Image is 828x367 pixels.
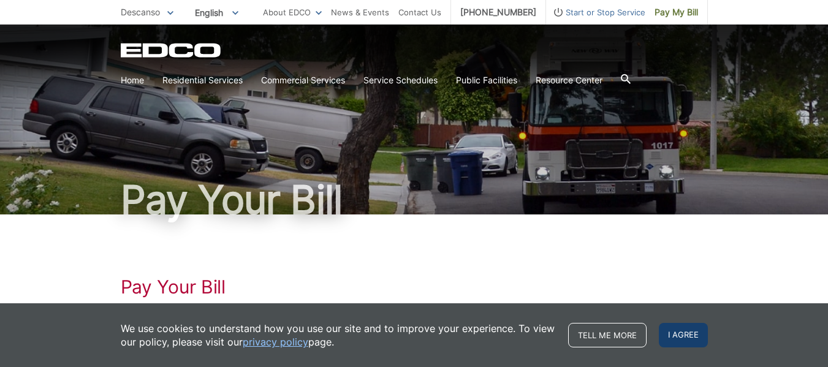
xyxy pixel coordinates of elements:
[121,276,708,298] h1: Pay Your Bill
[121,322,556,349] p: We use cookies to understand how you use our site and to improve your experience. To view our pol...
[659,323,708,347] span: I agree
[186,2,248,23] span: English
[121,43,222,58] a: EDCD logo. Return to the homepage.
[363,74,438,87] a: Service Schedules
[121,74,144,87] a: Home
[398,6,441,19] a: Contact Us
[331,6,389,19] a: News & Events
[655,6,698,19] span: Pay My Bill
[121,180,708,219] h1: Pay Your Bill
[568,323,647,347] a: Tell me more
[121,7,160,17] span: Descanso
[263,6,322,19] a: About EDCO
[536,74,602,87] a: Resource Center
[243,335,308,349] a: privacy policy
[261,74,345,87] a: Commercial Services
[456,74,517,87] a: Public Facilities
[162,74,243,87] a: Residential Services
